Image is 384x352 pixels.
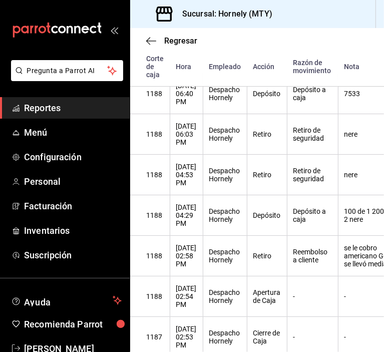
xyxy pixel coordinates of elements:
[24,126,122,139] span: Menú
[146,292,164,300] div: 1188
[293,167,332,183] div: Retiro de seguridad
[293,292,332,300] div: -
[146,211,164,219] div: 1188
[176,82,197,106] div: [DATE] 06:40 PM
[203,28,247,87] th: Empleado
[209,86,241,102] div: Despacho Hornely
[24,101,122,115] span: Reportes
[7,73,123,83] a: Pregunta a Parrot AI
[24,317,122,331] span: Recomienda Parrot
[253,171,281,179] div: Retiro
[293,126,332,142] div: Retiro de seguridad
[176,163,197,187] div: [DATE] 04:53 PM
[11,60,123,81] button: Pregunta a Parrot AI
[209,288,241,304] div: Despacho Hornely
[170,28,203,87] th: Hora
[209,207,241,223] div: Despacho Hornely
[130,28,170,87] th: Corte de caja
[146,130,164,138] div: 1188
[209,248,241,264] div: Despacho Hornely
[146,333,164,341] div: 1187
[176,325,197,349] div: [DATE] 02:53 PM
[293,207,332,223] div: Depósito a caja
[146,171,164,179] div: 1188
[146,90,164,98] div: 1188
[24,224,122,237] span: Inventarios
[164,36,197,46] span: Regresar
[176,244,197,268] div: [DATE] 02:58 PM
[253,252,281,260] div: Retiro
[293,248,332,264] div: Reembolso a cliente
[176,284,197,308] div: [DATE] 02:54 PM
[209,126,241,142] div: Despacho Hornely
[24,248,122,262] span: Suscripción
[247,28,287,87] th: Acción
[209,167,241,183] div: Despacho Hornely
[24,199,122,213] span: Facturación
[253,288,281,304] div: Apertura de Caja
[287,28,338,87] th: Razón de movimiento
[176,203,197,227] div: [DATE] 04:29 PM
[253,130,281,138] div: Retiro
[253,211,281,219] div: Depósito
[27,66,108,76] span: Pregunta a Parrot AI
[293,86,332,102] div: Depósito a caja
[24,294,109,306] span: Ayuda
[146,252,164,260] div: 1188
[253,329,281,345] div: Cierre de Caja
[110,26,118,34] button: open_drawer_menu
[24,175,122,188] span: Personal
[253,90,281,98] div: Depósito
[209,329,241,345] div: Despacho Hornely
[146,36,197,46] button: Regresar
[293,333,332,341] div: -
[176,122,197,146] div: [DATE] 06:03 PM
[174,8,272,20] h3: Sucursal: Hornely (MTY)
[24,150,122,164] span: Configuración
